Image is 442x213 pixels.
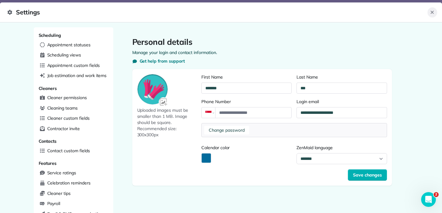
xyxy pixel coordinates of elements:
span: Contractor invite [47,126,80,132]
span: Payroll [47,200,60,207]
button: Home [96,2,108,14]
img: Avatar input [159,97,169,107]
a: Appointment custom fields [37,61,110,70]
div: Jorge says… [5,84,118,172]
div: Hi [PERSON_NAME], [10,88,96,94]
span: Save changes [353,172,382,178]
button: go back [4,2,16,14]
span: Celebration reminders [47,180,91,186]
span: Cleaners [39,86,57,91]
label: Phone Number [201,99,292,105]
p: Active 9h ago [30,8,57,14]
div: Hi [PERSON_NAME],Sorry for the delay in getting back to you!Absolutely, please feel free to grab ... [5,84,101,158]
div: Best, [10,142,96,149]
div: joined the conversation [26,72,105,77]
a: Service ratings [37,168,110,178]
b: [PERSON_NAME] [26,72,61,76]
label: Calendar color [201,145,292,151]
span: Contacts [39,138,57,144]
img: Avatar preview [138,74,168,104]
a: Scheduling views [37,51,110,60]
button: Gif picker [29,166,34,171]
button: Save changes [348,169,387,181]
div: ZenBot says… [5,14,118,44]
span: Cleaner tips [47,190,71,196]
span: Scheduling [39,33,61,38]
div: Shermus says… [5,44,118,62]
a: Appointment statuses [37,41,110,50]
button: Close [428,7,437,17]
button: Send a message… [105,164,115,173]
img: Profile image for Jorge [17,3,27,13]
span: Get help from support [140,58,185,64]
div: The team will get back to you on this. ZenMaid typically replies in a few hours. [10,17,96,35]
h1: [PERSON_NAME] [30,3,70,8]
a: Payroll [37,199,110,208]
span: Job estimation and work items [47,72,107,79]
span: 2 [434,192,439,197]
span: Appointment custom fields [47,62,100,68]
span: Cleaner permissions [47,95,87,101]
button: Start recording [39,166,44,171]
a: Job estimation and work items [37,71,110,80]
span: Service ratings [47,170,76,176]
div: Absolutely, please feel free to grab a call with us here: [10,112,96,124]
textarea: Message… [5,153,118,164]
h1: Personal details [132,37,392,47]
a: Celebration reminders [37,179,110,188]
span: Contact custom fields [47,148,90,154]
button: Get help from support [132,58,185,64]
label: Last Name [297,74,387,80]
span: Scheduling views [47,52,81,58]
label: First Name [201,74,292,80]
img: Profile image for Jorge [18,71,25,77]
div: Let me know if there's anything else we can help you with in the meantime 🙂 [10,127,96,139]
a: Cleaner permissions [37,93,110,103]
span: Settings [7,7,428,17]
span: Uploaded images must be smaller than 1 MB. Image should be square. Recommended size: 300x300px [137,107,199,138]
span: Features [39,161,57,166]
a: Contact custom fields [37,146,110,156]
a: Contractor invite [37,124,110,134]
iframe: Intercom live chat [421,192,436,207]
div: [DATE] [5,62,118,70]
a: [DOMAIN_NAME][URL] [47,119,95,124]
div: Jorge says… [5,70,118,84]
span: Cleaner custom fields [47,115,90,121]
label: Login email [297,99,387,105]
button: Emoji picker [19,166,24,171]
button: Activate Color Picker [201,153,211,163]
a: Cleaner tips [37,189,110,198]
span: Cleaning teams [47,105,78,111]
a: Cleaning teams [37,104,110,113]
div: Can I ask for a real live demo [50,48,113,54]
button: Change password [204,126,249,134]
div: Sorry for the delay in getting back to you! [10,97,96,109]
label: ZenMaid language [297,145,387,151]
p: Manage your login and contact information. [132,49,392,56]
button: Upload attachment [10,166,14,171]
div: Can I ask for a real live demo [45,44,118,57]
span: Appointment statuses [47,42,91,48]
a: Cleaner custom fields [37,114,110,123]
div: The team will get back to you on this. ZenMaid typically replies in a few hours. [5,14,101,39]
div: [PERSON_NAME] [10,149,96,155]
div: Close [108,2,119,14]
